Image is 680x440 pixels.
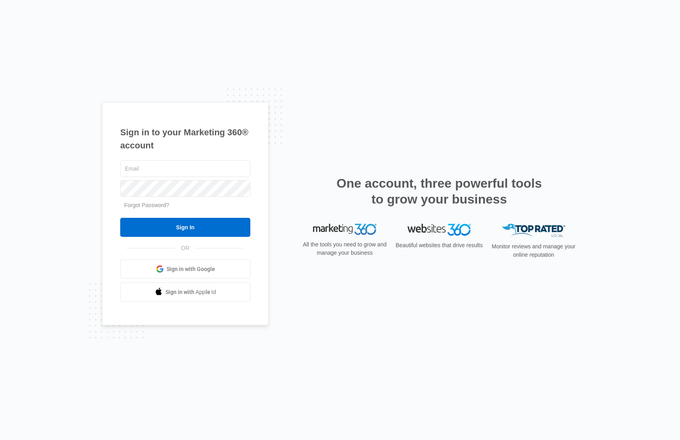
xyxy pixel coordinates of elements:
span: Sign in with Apple Id [165,288,216,296]
img: Marketing 360 [313,224,376,235]
h1: Sign in to your Marketing 360® account [120,126,250,152]
img: Websites 360 [407,224,471,235]
p: Beautiful websites that drive results [395,241,484,250]
a: Sign in with Google [120,259,250,279]
a: Sign in with Apple Id [120,282,250,302]
p: Monitor reviews and manage your online reputation [489,242,578,259]
input: Sign In [120,218,250,237]
h2: One account, three powerful tools to grow your business [334,175,544,207]
input: Email [120,160,250,177]
span: Sign in with Google [167,265,215,273]
span: OR [176,244,195,252]
img: Top Rated Local [502,224,565,237]
p: All the tools you need to grow and manage your business [300,240,389,257]
a: Forgot Password? [124,202,169,208]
